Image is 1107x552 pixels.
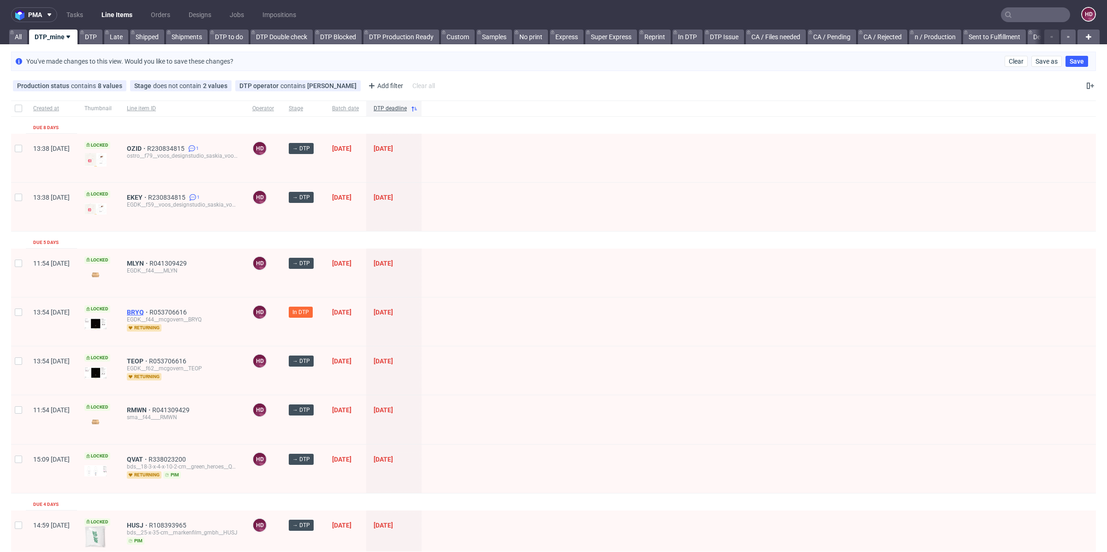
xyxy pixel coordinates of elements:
a: OZID [127,145,147,152]
span: 11:54 [DATE] [33,260,70,267]
span: [DATE] [374,357,393,365]
a: Orders [145,7,176,22]
a: R230834815 [147,145,186,152]
span: Save as [1036,58,1058,65]
span: 13:38 [DATE] [33,194,70,201]
span: Locked [84,404,110,411]
button: Save as [1031,56,1062,67]
a: Shipped [130,30,164,44]
a: DTP to do [209,30,249,44]
span: pma [28,12,42,18]
a: R230834815 [148,194,187,201]
span: [DATE] [332,357,351,365]
img: version_two_editor_design.png [84,203,107,214]
span: 13:38 [DATE] [33,145,70,152]
span: → DTP [292,357,310,365]
span: [DATE] [374,194,393,201]
figcaption: HD [1082,8,1095,21]
a: HUSJ [127,522,149,529]
span: Stage [289,105,317,113]
a: Samples [476,30,512,44]
span: 11:54 [DATE] [33,406,70,414]
a: DTP [79,30,102,44]
span: Line item ID [127,105,238,113]
div: Due 4 days [33,501,59,508]
a: CA / Pending [808,30,856,44]
a: R108393965 [149,522,188,529]
div: EGDK__f62__mcgovern__TEOP [127,365,238,372]
figcaption: HD [253,453,266,466]
a: R338023200 [149,456,188,463]
a: Custom [441,30,475,44]
span: → DTP [292,521,310,529]
span: → DTP [292,193,310,202]
span: RMWN [127,406,152,414]
span: Locked [84,452,110,460]
span: [DATE] [374,522,393,529]
span: [DATE] [332,522,351,529]
a: QVAT [127,456,149,463]
div: Due 8 days [33,124,59,131]
div: ostro__f79__voos_designstudio_saskia_voos__OZID [127,152,238,160]
span: Locked [84,305,110,313]
img: version_two_editor_design.png [84,367,107,378]
button: pma [11,7,57,22]
img: version_two_editor_design.png [84,465,107,476]
a: All [9,30,27,44]
span: 15:09 [DATE] [33,456,70,463]
figcaption: HD [253,519,266,532]
span: [DATE] [374,406,393,414]
img: version_two_editor_design [84,268,107,281]
span: [DATE] [374,145,393,152]
a: Sent to Fulfillment [963,30,1026,44]
span: EKEY [127,194,148,201]
span: Save [1070,58,1084,65]
a: DTP_mine [29,30,77,44]
a: DTP Blocked [315,30,362,44]
span: DTP operator [239,82,280,89]
a: Reprint [639,30,671,44]
p: You've made changes to this view. Would you like to save these changes? [26,57,233,66]
img: version_two_editor_design.png [84,318,107,329]
span: 1 [196,145,199,152]
span: → DTP [292,406,310,414]
span: → DTP [292,455,310,463]
a: DTP Double check [250,30,313,44]
span: pim [163,471,181,479]
a: R041309429 [152,406,191,414]
span: In DTP [292,308,309,316]
div: 2 values [203,82,227,89]
a: In DTP [673,30,702,44]
span: contains [280,82,307,89]
div: [PERSON_NAME] [307,82,357,89]
figcaption: HD [253,404,266,416]
img: version_two_editor_design [84,415,107,428]
a: BRYQ [127,309,149,316]
span: Operator [252,105,274,113]
span: Locked [84,518,110,526]
div: sma__f44____RMWN [127,414,238,421]
a: CA / Rejected [858,30,907,44]
div: Due 5 days [33,239,59,246]
a: Tasks [61,7,89,22]
span: Production status [17,82,71,89]
a: Impositions [257,7,302,22]
span: Locked [84,354,110,362]
span: [DATE] [332,309,351,316]
img: version_two_editor_design [84,526,107,548]
span: R053706616 [149,309,189,316]
span: returning [127,471,161,479]
img: version_two_editor_design.png [84,153,107,166]
figcaption: HD [253,191,266,204]
a: Designs [183,7,217,22]
div: bds__25-x-35-cm__markenfilm_gmbh__HUSJ [127,529,238,536]
span: MLYN [127,260,149,267]
div: Add filter [364,78,405,93]
a: DTP Production Ready [363,30,439,44]
div: EGDK__f59__voos_designstudio_saskia_voos__EKEY [127,201,238,208]
span: returning [127,373,161,380]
